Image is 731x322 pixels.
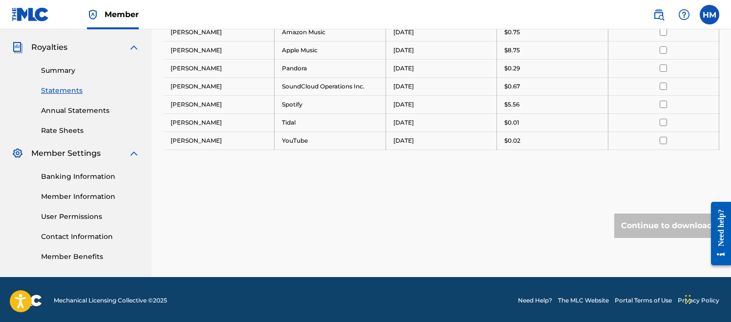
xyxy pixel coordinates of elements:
[685,285,691,314] div: Drag
[504,82,520,91] p: $0.67
[163,95,275,113] td: [PERSON_NAME]
[674,5,694,24] div: Help
[31,148,101,159] span: Member Settings
[41,126,140,136] a: Rate Sheets
[653,9,665,21] img: search
[163,131,275,150] td: [PERSON_NAME]
[41,106,140,116] a: Annual Statements
[704,194,731,273] iframe: Resource Center
[275,131,386,150] td: YouTube
[504,100,519,109] p: $5.56
[678,296,719,305] a: Privacy Policy
[678,9,690,21] img: help
[649,5,668,24] a: Public Search
[386,23,497,41] td: [DATE]
[386,113,497,131] td: [DATE]
[504,64,520,73] p: $0.29
[386,41,497,59] td: [DATE]
[558,296,609,305] a: The MLC Website
[386,59,497,77] td: [DATE]
[386,95,497,113] td: [DATE]
[518,296,552,305] a: Need Help?
[504,136,520,145] p: $0.02
[275,77,386,95] td: SoundCloud Operations Inc.
[275,23,386,41] td: Amazon Music
[41,86,140,96] a: Statements
[615,296,672,305] a: Portal Terms of Use
[41,252,140,262] a: Member Benefits
[275,113,386,131] td: Tidal
[504,118,519,127] p: $0.01
[41,232,140,242] a: Contact Information
[41,172,140,182] a: Banking Information
[128,42,140,53] img: expand
[163,113,275,131] td: [PERSON_NAME]
[41,212,140,222] a: User Permissions
[128,148,140,159] img: expand
[12,7,49,21] img: MLC Logo
[12,148,23,159] img: Member Settings
[87,9,99,21] img: Top Rightsholder
[12,42,23,53] img: Royalties
[163,41,275,59] td: [PERSON_NAME]
[700,5,719,24] div: User Menu
[275,95,386,113] td: Spotify
[386,77,497,95] td: [DATE]
[31,42,67,53] span: Royalties
[54,296,167,305] span: Mechanical Licensing Collective © 2025
[275,59,386,77] td: Pandora
[386,131,497,150] td: [DATE]
[275,41,386,59] td: Apple Music
[41,192,140,202] a: Member Information
[41,65,140,76] a: Summary
[682,275,731,322] iframe: Chat Widget
[504,46,520,55] p: $8.75
[504,28,520,37] p: $0.75
[163,77,275,95] td: [PERSON_NAME]
[163,59,275,77] td: [PERSON_NAME]
[105,9,139,20] span: Member
[163,23,275,41] td: [PERSON_NAME]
